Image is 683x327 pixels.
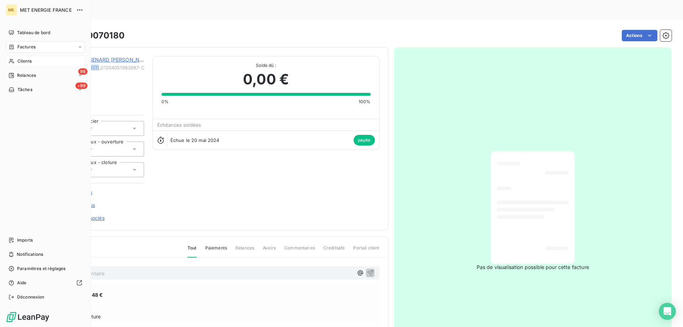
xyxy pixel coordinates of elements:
[162,99,169,105] span: 0%
[17,86,32,93] span: Tâches
[170,137,219,143] span: Échue le 20 mai 2024
[17,44,36,50] span: Factures
[359,99,371,105] span: 100%
[81,291,103,299] span: 571,48 €
[323,245,345,257] span: Creditsafe
[622,30,657,41] button: Actions
[56,65,144,70] span: METFRA000004211_01204051983987-CA1
[353,245,379,257] span: Portail client
[78,68,88,75] span: 96
[354,135,375,146] span: payée
[17,237,33,243] span: Imports
[17,251,43,258] span: Notifications
[6,277,85,289] a: Aide
[67,29,125,42] h3: F-000070180
[243,69,289,90] span: 0,00 €
[17,72,36,79] span: Relances
[17,58,32,64] span: Clients
[187,245,197,258] span: Tout
[659,303,676,320] div: Open Intercom Messenger
[477,264,589,271] span: Pas de visualisation possible pour cette facture
[17,30,50,36] span: Tableau de bord
[6,311,50,323] img: Logo LeanPay
[162,62,371,69] span: Solde dû :
[17,265,65,272] span: Paramètres et réglages
[263,245,276,257] span: Avoirs
[205,245,227,257] span: Paiements
[235,245,254,257] span: Relances
[17,294,44,300] span: Déconnexion
[17,280,27,286] span: Aide
[284,245,315,257] span: Commentaires
[75,83,88,89] span: +99
[157,122,201,128] span: Échéances soldées
[56,57,157,63] a: SOCIETE-MISSENARD [PERSON_NAME] B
